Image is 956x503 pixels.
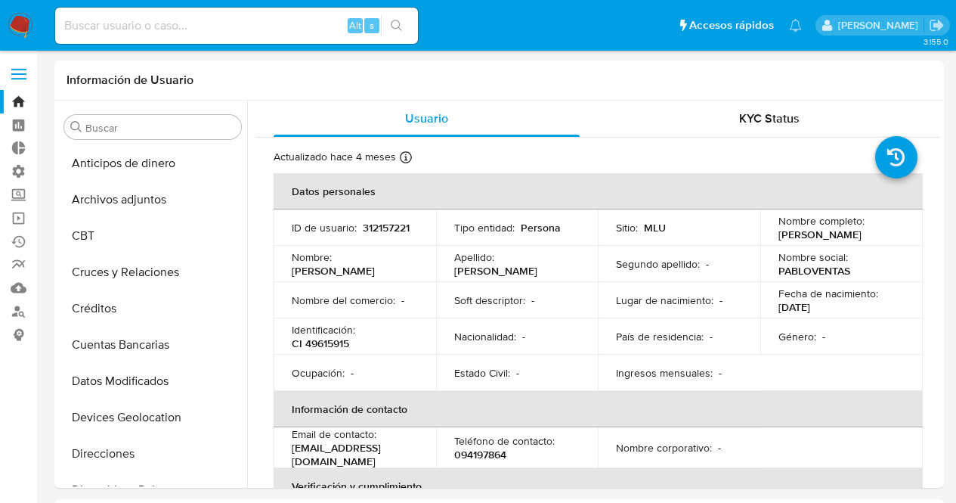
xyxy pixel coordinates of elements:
[616,366,713,380] p: Ingresos mensuales :
[778,300,810,314] p: [DATE]
[274,150,396,164] p: Actualizado hace 4 meses
[718,441,721,455] p: -
[778,250,848,264] p: Nombre social :
[454,293,525,307] p: Soft descriptor :
[789,19,802,32] a: Notificaciones
[55,16,418,36] input: Buscar usuario o caso...
[521,221,561,234] p: Persona
[710,330,713,343] p: -
[58,327,247,363] button: Cuentas Bancarias
[616,293,713,307] p: Lugar de nacimiento :
[778,214,865,228] p: Nombre completo :
[349,18,361,33] span: Alt
[401,293,404,307] p: -
[522,330,525,343] p: -
[58,436,247,472] button: Direcciones
[292,366,345,380] p: Ocupación :
[454,264,537,278] p: [PERSON_NAME]
[454,448,506,461] p: 094197864
[454,330,516,343] p: Nacionalidad :
[616,221,638,234] p: Sitio :
[292,293,395,307] p: Nombre del comercio :
[381,15,412,36] button: search-icon
[454,434,555,448] p: Teléfono de contacto :
[778,287,878,300] p: Fecha de nacimiento :
[616,330,704,343] p: País de residencia :
[689,17,774,33] span: Accesos rápidos
[58,254,247,290] button: Cruces y Relaciones
[363,221,410,234] p: 312157221
[292,264,375,278] p: [PERSON_NAME]
[292,427,376,441] p: Email de contacto :
[706,257,709,271] p: -
[778,264,850,278] p: PABLOVENTAS
[739,110,800,127] span: KYC Status
[58,399,247,436] button: Devices Geolocation
[454,366,510,380] p: Estado Civil :
[274,173,923,210] th: Datos personales
[405,110,448,127] span: Usuario
[838,18,924,33] p: martin.franco@mercadolibre.com
[822,330,825,343] p: -
[454,221,515,234] p: Tipo entidad :
[516,366,519,380] p: -
[292,441,412,468] p: [EMAIL_ADDRESS][DOMAIN_NAME]
[292,337,349,350] p: CI 49615915
[351,366,354,380] p: -
[929,17,945,33] a: Salir
[719,366,722,380] p: -
[531,293,534,307] p: -
[58,182,247,218] button: Archivos adjuntos
[292,323,355,337] p: Identificación :
[85,121,235,135] input: Buscar
[778,228,862,241] p: [PERSON_NAME]
[616,257,700,271] p: Segundo apellido :
[292,250,332,264] p: Nombre :
[67,73,193,88] h1: Información de Usuario
[58,145,247,182] button: Anticipos de dinero
[58,363,247,399] button: Datos Modificados
[274,391,923,427] th: Información de contacto
[58,218,247,254] button: CBT
[292,221,357,234] p: ID de usuario :
[616,441,712,455] p: Nombre corporativo :
[644,221,666,234] p: MLU
[778,330,816,343] p: Género :
[719,293,722,307] p: -
[70,121,82,133] button: Buscar
[58,290,247,327] button: Créditos
[370,18,374,33] span: s
[454,250,494,264] p: Apellido :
